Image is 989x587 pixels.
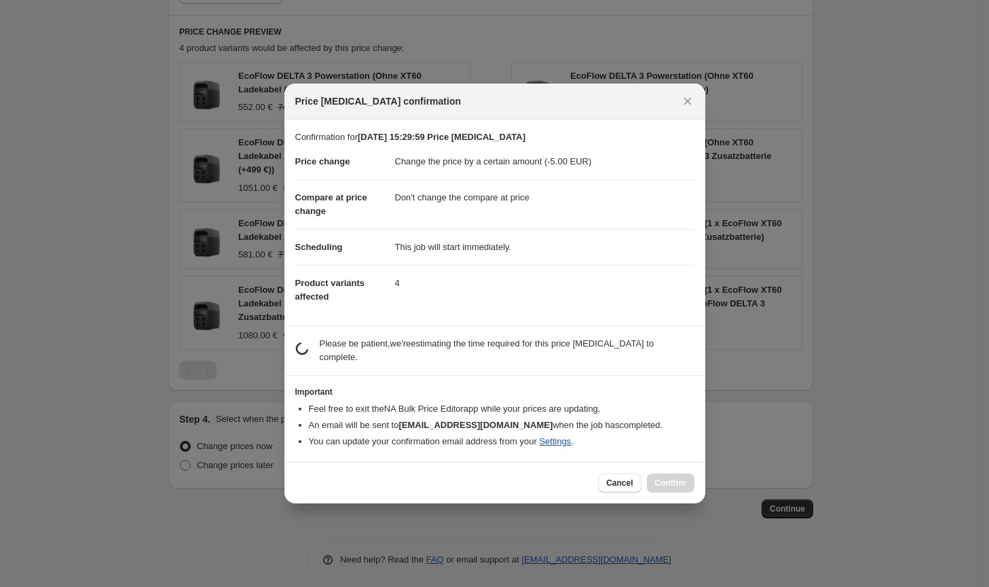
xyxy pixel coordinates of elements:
li: Feel free to exit the NA Bulk Price Editor app while your prices are updating. [309,402,694,416]
dd: 4 [395,265,694,301]
span: Cancel [606,478,633,488]
p: Please be patient, we're estimating the time required for this price [MEDICAL_DATA] to complete. [320,337,694,364]
a: Settings [539,436,571,446]
span: Price change [295,156,350,166]
span: Compare at price change [295,192,367,216]
b: [EMAIL_ADDRESS][DOMAIN_NAME] [398,420,553,430]
button: Close [678,92,697,111]
li: You can update your confirmation email address from your . [309,435,694,448]
dd: Don't change the compare at price [395,179,694,215]
span: Scheduling [295,242,343,252]
b: [DATE] 15:29:59 Price [MEDICAL_DATA] [358,132,525,142]
p: Confirmation for [295,130,694,144]
span: Product variants affected [295,278,365,302]
h3: Important [295,387,694,397]
li: An email will be sent to when the job has completed . [309,419,694,432]
span: Price [MEDICAL_DATA] confirmation [295,94,462,108]
dd: This job will start immediately. [395,229,694,265]
dd: Change the price by a certain amount (-5.00 EUR) [395,144,694,179]
button: Cancel [598,474,641,493]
